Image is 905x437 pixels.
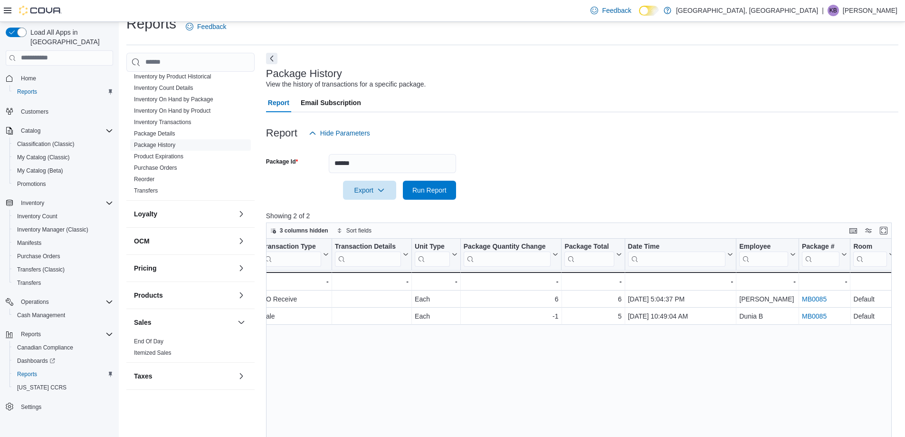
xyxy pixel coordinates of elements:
button: Package # [802,243,847,267]
button: Catalog [17,125,44,136]
span: Reports [13,86,113,97]
span: My Catalog (Beta) [17,167,63,175]
div: Room [853,243,887,252]
div: 6 [564,293,621,305]
h3: Sales [134,318,152,327]
h3: Package History [266,68,342,79]
div: Default [853,311,895,322]
span: Reports [17,370,37,378]
div: Default [853,293,895,305]
span: Inventory Manager (Classic) [17,226,88,233]
span: Canadian Compliance [13,342,113,353]
span: Transfers [13,277,113,289]
div: Sales [126,336,255,362]
p: [GEOGRAPHIC_DATA], [GEOGRAPHIC_DATA] [676,5,818,16]
button: Package Quantity Change [464,243,559,267]
a: Transfers (Classic) [13,264,68,275]
a: Package Details [134,130,175,137]
button: Catalog [2,124,117,137]
div: PO Receive [261,293,328,305]
button: My Catalog (Beta) [10,164,117,177]
div: - [802,276,847,287]
button: Cash Management [10,309,117,322]
button: Inventory [17,197,48,209]
span: Settings [21,403,41,411]
div: Date Time [628,243,725,267]
a: Home [17,73,40,84]
span: Purchase Orders [17,252,60,260]
a: Purchase Orders [134,165,177,171]
a: Feedback [587,1,635,20]
button: Date Time [628,243,733,267]
a: [US_STATE] CCRS [13,382,70,393]
span: Dashboards [13,355,113,367]
button: Next [266,53,277,64]
a: Cash Management [13,310,69,321]
button: Transfers (Classic) [10,263,117,276]
button: Home [2,71,117,85]
a: My Catalog (Classic) [13,152,74,163]
button: Package Total [564,243,621,267]
div: Each [415,311,457,322]
button: Transfers [10,276,117,290]
div: Kiara Broodie [828,5,839,16]
label: Package Id [266,158,298,165]
span: Reports [17,88,37,96]
a: Promotions [13,178,50,190]
div: Package # [802,243,839,252]
span: Settings [17,401,113,413]
span: Operations [21,298,49,306]
span: Washington CCRS [13,382,113,393]
a: Manifests [13,237,45,249]
a: Transfers [134,187,158,194]
span: Transfers [17,279,41,287]
span: Catalog [17,125,113,136]
a: Inventory Count [13,211,61,222]
button: Taxes [236,370,247,382]
h3: Loyalty [134,209,157,219]
div: Package Total [564,243,614,267]
button: Transaction Type [261,243,328,267]
span: Transfers (Classic) [13,264,113,275]
button: Transaction Details [334,243,408,267]
div: Each [415,293,457,305]
span: Classification (Classic) [17,140,75,148]
div: - [261,276,328,287]
span: Transfers (Classic) [17,266,65,273]
span: [US_STATE] CCRS [17,384,67,391]
button: Products [134,291,234,300]
span: Purchase Orders [13,251,113,262]
span: Cash Management [13,310,113,321]
span: Email Subscription [301,93,361,112]
span: Reports [13,369,113,380]
button: My Catalog (Classic) [10,151,117,164]
div: - [739,276,796,287]
div: Transaction Type [261,243,321,267]
span: Inventory [21,199,44,207]
span: Itemized Sales [134,349,171,357]
span: Cash Management [17,311,65,319]
div: Date Time [628,243,725,252]
div: 6 [464,293,559,305]
button: Manifests [10,236,117,250]
button: Reports [10,85,117,98]
span: Hide Parameters [320,128,370,138]
span: 3 columns hidden [280,227,328,234]
div: [DATE] 10:49:04 AM [628,311,733,322]
button: Export [343,181,396,200]
a: End Of Day [134,338,163,345]
span: Manifests [17,239,41,247]
h3: Taxes [134,371,152,381]
button: Inventory [2,196,117,210]
span: Classification (Classic) [13,138,113,150]
button: OCM [134,236,234,246]
button: Loyalty [236,208,247,220]
span: Inventory On Hand by Product [134,107,210,115]
span: Export [349,181,391,200]
span: Report [268,93,289,112]
div: Package Quantity Change [464,243,551,252]
button: Employee [739,243,796,267]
